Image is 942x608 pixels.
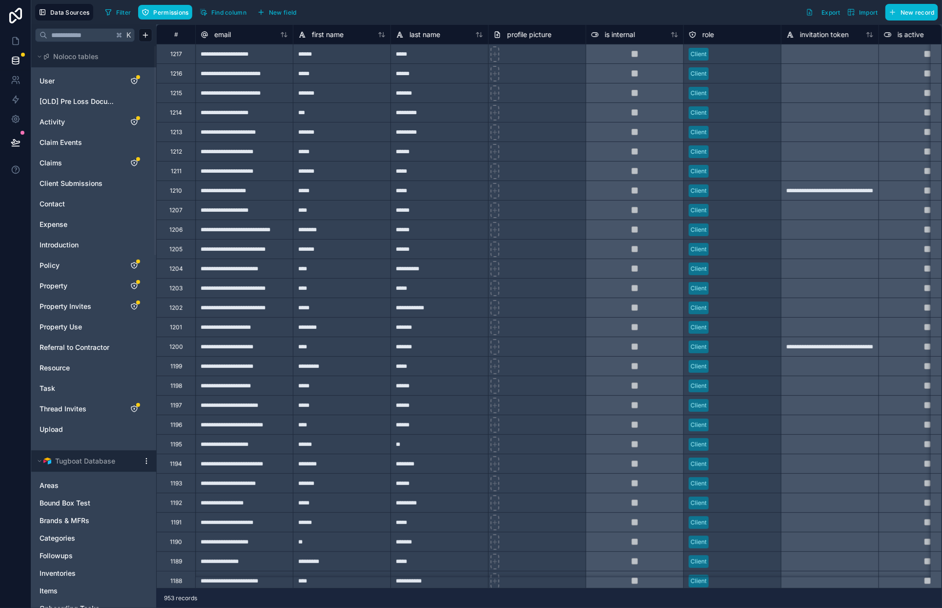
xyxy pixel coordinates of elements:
span: Find column [211,9,246,16]
span: Export [821,9,840,16]
span: Resource [40,363,70,373]
div: Categories [35,530,152,546]
button: Find column [196,5,250,20]
span: role [702,30,714,40]
div: Client [691,577,707,586]
button: Noloco tables [35,50,146,63]
button: Data Sources [35,4,93,20]
span: Items [40,586,58,596]
div: Introduction [35,237,152,253]
div: Referral to Contractor [35,340,152,355]
div: 1204 [169,265,183,273]
div: Bound Box Test [35,495,152,511]
div: Client [691,538,707,547]
span: Areas [40,481,59,490]
a: Property [40,281,119,291]
span: Client Submissions [40,179,102,188]
span: Filter [116,9,131,16]
div: 1195 [170,441,182,448]
span: Categories [40,533,75,543]
span: 953 records [164,594,197,602]
div: Areas [35,478,152,493]
span: Claims [40,158,62,168]
div: 1198 [170,382,182,390]
span: Import [859,9,878,16]
div: Client [691,206,707,215]
a: Policy [40,261,119,270]
button: Import [844,4,881,20]
div: Client [691,108,707,117]
div: 1212 [170,148,182,156]
a: Property Use [40,322,119,332]
div: Client [691,225,707,234]
div: Client [691,128,707,137]
div: 1211 [171,167,182,175]
a: Brands & MFRs [40,516,128,526]
span: Bound Box Test [40,498,90,508]
div: Client [691,245,707,254]
div: Upload [35,422,152,437]
div: 1193 [170,480,182,487]
span: Contact [40,199,65,209]
div: Property [35,278,152,294]
img: Airtable Logo [43,457,51,465]
div: Client [691,401,707,410]
span: Expense [40,220,67,229]
button: New record [885,4,938,20]
a: Areas [40,481,128,490]
div: 1203 [169,284,183,292]
div: Resource [35,360,152,376]
div: Client [691,323,707,332]
span: Introduction [40,240,79,250]
a: Claim Events [40,138,119,147]
div: Client [691,69,707,78]
a: Claims [40,158,119,168]
div: Expense [35,217,152,232]
span: is internal [605,30,635,40]
div: Task [35,381,152,396]
div: Inventories [35,566,152,581]
a: Introduction [40,240,119,250]
div: Client [691,421,707,429]
div: Client [691,362,707,371]
div: Client [691,460,707,468]
span: Activity [40,117,65,127]
div: Claim Events [35,135,152,150]
div: 1200 [169,343,183,351]
div: 1188 [170,577,182,585]
div: 1189 [170,558,182,566]
span: Thread Invites [40,404,86,414]
div: Client [691,186,707,195]
div: 1214 [170,109,182,117]
span: Tugboat Database [55,456,115,466]
div: Client [691,304,707,312]
a: Categories [40,533,128,543]
div: 1216 [170,70,182,78]
div: 1206 [169,226,183,234]
span: Brands & MFRs [40,516,89,526]
div: User [35,73,152,89]
a: Contact [40,199,119,209]
div: 1210 [170,187,182,195]
a: Resource [40,363,119,373]
span: first name [312,30,344,40]
div: 1207 [169,206,183,214]
button: New field [254,5,300,20]
a: Expense [40,220,119,229]
div: Brands & MFRs [35,513,152,528]
div: Client [691,440,707,449]
div: Claims [35,155,152,171]
div: [OLD] Pre Loss Documentation [35,94,152,109]
div: # [164,31,188,38]
span: Task [40,384,55,393]
span: Permissions [153,9,188,16]
div: 1205 [169,245,183,253]
div: 1194 [170,460,182,468]
span: Followups [40,551,73,561]
div: Client [691,284,707,293]
a: Items [40,586,128,596]
div: 1191 [171,519,182,527]
div: Followups [35,548,152,564]
span: is active [898,30,924,40]
div: 1190 [170,538,182,546]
